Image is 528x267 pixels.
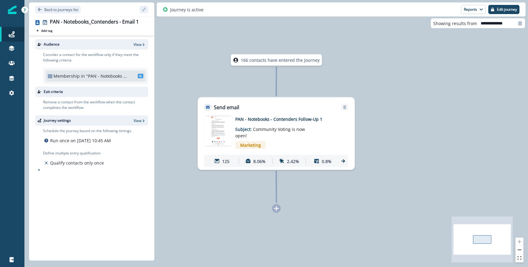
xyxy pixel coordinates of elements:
[276,67,277,96] g: Edge from node-dl-count to a16d00e1-9fb6-4a56-b2ba-c9decd75a584
[222,158,229,164] p: 125
[35,6,81,13] button: Go back
[488,5,519,14] button: Edit journey
[235,141,266,149] span: Marketing
[138,74,143,78] span: SL
[44,7,78,12] p: Back to journeys list
[214,104,239,111] p: Send email
[50,160,104,166] p: Qualify contacts only once
[497,7,517,12] p: Edit journey
[53,73,80,79] p: Membership
[81,73,85,79] p: in
[134,118,141,123] p: View
[134,118,146,123] button: View
[50,19,139,26] div: PAN - Notebooks_Contenders - Email 1
[276,171,277,203] g: Edge from a16d00e1-9fb6-4a56-b2ba-c9decd75a584 to node-add-under-eb73d84c-8c1a-41b8-8eac-fd198676...
[134,42,141,47] p: View
[241,57,320,63] p: 166 contacts have entered the journey
[44,118,71,123] p: Journey settings
[43,52,148,63] p: Consider a contact for the workflow only if they meet the following criteria
[43,150,105,156] p: Define multiple entry qualification
[287,158,299,164] p: 2.42%
[235,116,333,122] p: PAN - Notebooks - Contenders Follow-Up 1
[170,6,204,13] p: Journey is active
[322,158,332,164] p: 0.8%
[433,20,477,27] p: Showing results from
[515,254,523,262] button: fit view
[218,54,335,66] div: 166 contacts have entered the journey
[235,122,312,139] p: Subject:
[50,137,111,144] p: Run once on [DATE] 10:45 AM
[86,73,127,79] p: "PAN - Notebooks - Contenders"
[44,89,63,95] p: Exit criteria
[198,97,355,170] div: Send emailRemoveemail asset unavailablePAN - Notebooks - Contenders Follow-Up 1Subject: Community...
[253,158,266,164] p: 8.06%
[235,126,305,139] span: Community Voting is now open!
[35,28,53,33] button: Add tag
[44,42,60,47] p: Audience
[134,42,146,47] button: View
[43,128,131,134] p: Schedule the journey based on the following timings
[41,29,52,32] p: Add tag
[140,6,148,13] button: sidebar collapse toggle
[43,99,148,110] p: Remove a contact from the workflow when the contact completes the workflow
[204,117,233,146] img: email asset unavailable
[8,6,16,14] img: Inflection
[461,5,486,14] button: Reports
[515,246,523,254] button: zoom out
